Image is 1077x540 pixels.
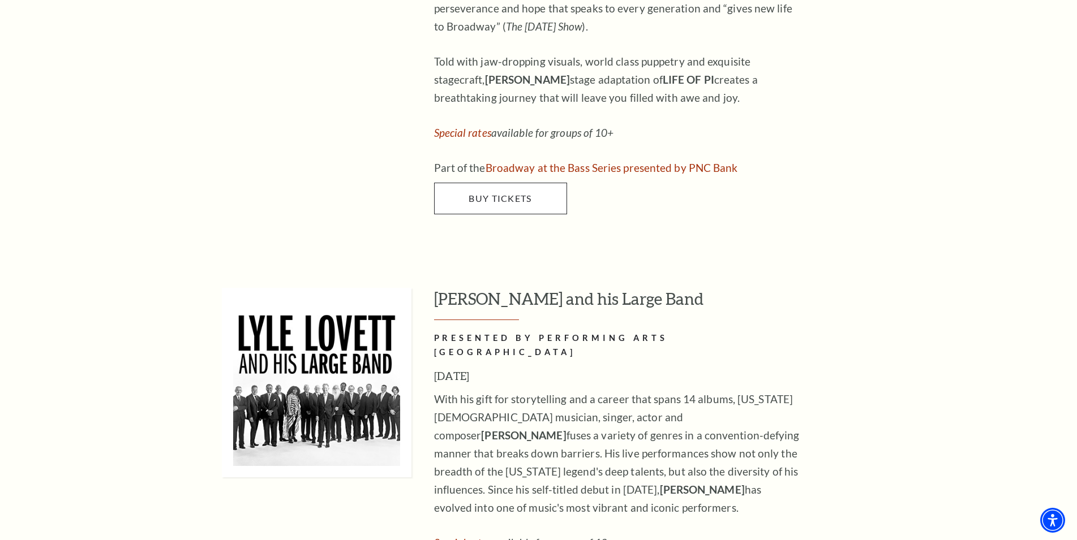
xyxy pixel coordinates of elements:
h3: [DATE] [434,367,802,385]
h3: [PERSON_NAME] and his Large Band [434,288,890,320]
em: The [DATE] Show [506,20,582,33]
h2: PRESENTED BY PERFORMING ARTS [GEOGRAPHIC_DATA] [434,331,802,360]
a: Broadway at the Bass Series presented by PNC Bank [486,161,738,174]
span: With his gift for storytelling and a career that spans 14 albums, [US_STATE][DEMOGRAPHIC_DATA] mu... [434,392,800,514]
p: Told with jaw-dropping visuals, world class puppetry and exquisite stagecraft, stage adaptation o... [434,53,802,107]
div: Accessibility Menu [1040,508,1065,533]
strong: LIFE OF PI [663,73,714,86]
a: Special rates [434,126,491,139]
strong: [PERSON_NAME] [485,73,570,86]
a: Buy Tickets [434,183,567,214]
strong: [PERSON_NAME] [481,429,566,442]
em: available for groups of 10+ [434,126,614,139]
strong: [PERSON_NAME] [660,483,745,496]
p: Part of the [434,159,802,177]
span: Buy Tickets [469,193,531,204]
img: Lyle Lovett and his Large Band [222,288,411,477]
